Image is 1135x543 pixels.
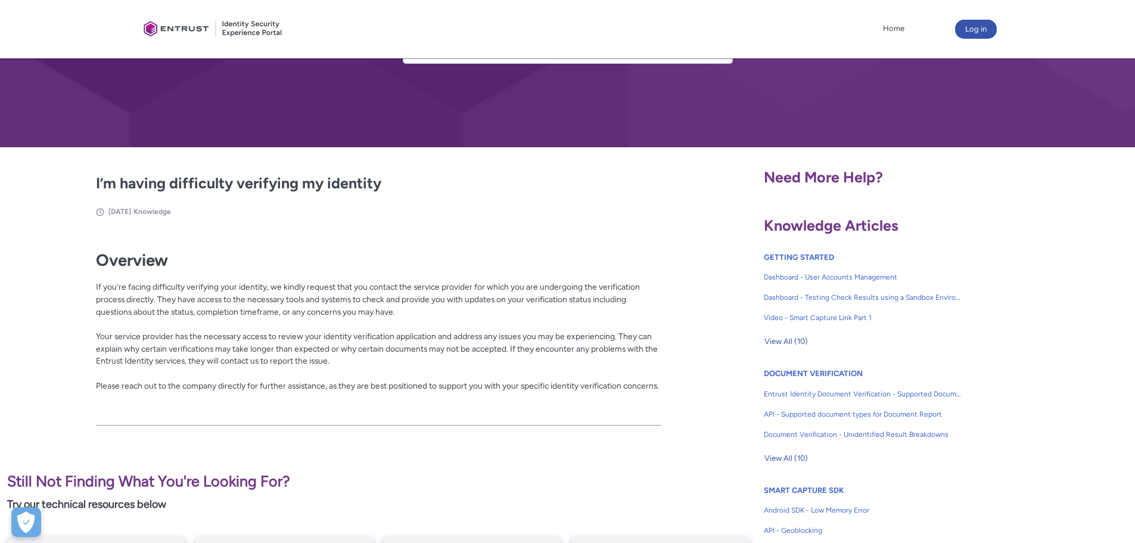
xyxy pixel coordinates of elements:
[764,168,883,186] span: Need More Help?
[764,429,962,440] span: Document Verification - Unidentified Result Breakdowns
[7,497,750,513] p: Try our technical resources below
[11,507,41,537] button: Open Preferences
[764,449,808,467] span: View All (10)
[96,281,661,417] p: If you're facing difficulty verifying your identity, we kindly request that you contact the servi...
[764,292,962,303] span: Dashboard - Testing Check Results using a Sandbox Environment
[764,424,962,445] a: Document Verification - Unidentified Result Breakdowns
[11,507,41,537] div: Cookie Preferences
[764,404,962,424] a: API - Supported document types for Document Report
[108,207,131,216] span: [DATE]
[96,172,661,195] h2: I’m having difficulty verifying my identity
[955,20,997,39] button: Log in
[133,206,171,217] li: Knowledge
[764,308,962,328] a: Video - Smart Capture Link Part 1
[764,525,962,536] span: API - Geoblocking
[764,267,962,287] a: Dashboard - User Accounts Management
[764,272,962,283] span: Dashboard - User Accounts Management
[764,505,962,516] span: Android SDK - Low Memory Error
[764,369,863,378] a: DOCUMENT VERIFICATION
[96,250,661,270] h1: Overview
[764,520,962,541] a: API - Geoblocking
[764,389,962,399] span: Entrust Identity Document Verification - Supported Document type and size
[7,470,750,493] p: Still Not Finding What You're Looking For?
[1080,488,1135,543] iframe: Qualified Messenger
[764,409,962,420] span: API - Supported document types for Document Report
[764,287,962,308] a: Dashboard - Testing Check Results using a Sandbox Environment
[764,253,834,262] a: GETTING STARTED
[880,20,907,38] a: Home
[764,312,962,323] span: Video - Smart Capture Link Part 1
[764,384,962,404] a: Entrust Identity Document Verification - Supported Document type and size
[764,216,898,234] span: Knowledge Articles
[764,486,844,495] a: SMART CAPTURE SDK
[764,449,809,468] button: View All (10)
[764,333,808,350] span: View All (10)
[764,500,962,520] a: Android SDK - Low Memory Error
[764,332,809,351] button: View All (10)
